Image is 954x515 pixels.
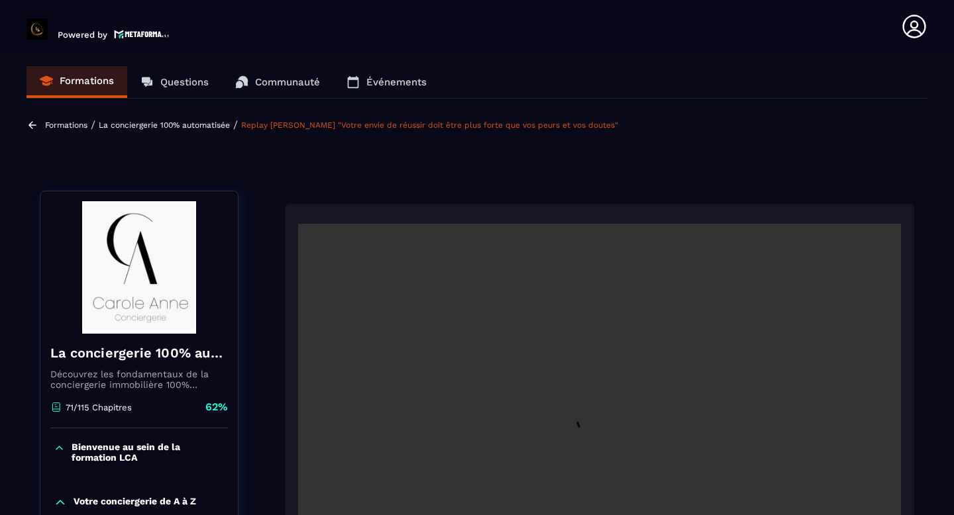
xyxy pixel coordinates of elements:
[160,76,209,88] p: Questions
[91,118,95,131] span: /
[366,76,427,88] p: Événements
[333,66,440,98] a: Événements
[45,120,87,130] a: Formations
[26,19,48,40] img: logo-branding
[50,369,228,390] p: Découvrez les fondamentaux de la conciergerie immobilière 100% automatisée. Cette formation est c...
[233,118,238,131] span: /
[60,75,114,87] p: Formations
[205,400,228,414] p: 62%
[74,496,196,509] p: Votre conciergerie de A à Z
[50,201,228,334] img: banner
[50,344,228,362] h4: La conciergerie 100% automatisée
[241,120,618,130] a: Replay [PERSON_NAME] "Votre envie de réussir doit être plus forte que vos peurs et vos doutes"
[255,76,320,88] p: Communauté
[26,66,127,98] a: Formations
[66,402,132,412] p: 71/115 Chapitres
[222,66,333,98] a: Communauté
[72,442,225,463] p: Bienvenue au sein de la formation LCA
[99,120,230,130] a: La conciergerie 100% automatisée
[58,30,107,40] p: Powered by
[127,66,222,98] a: Questions
[114,28,170,40] img: logo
